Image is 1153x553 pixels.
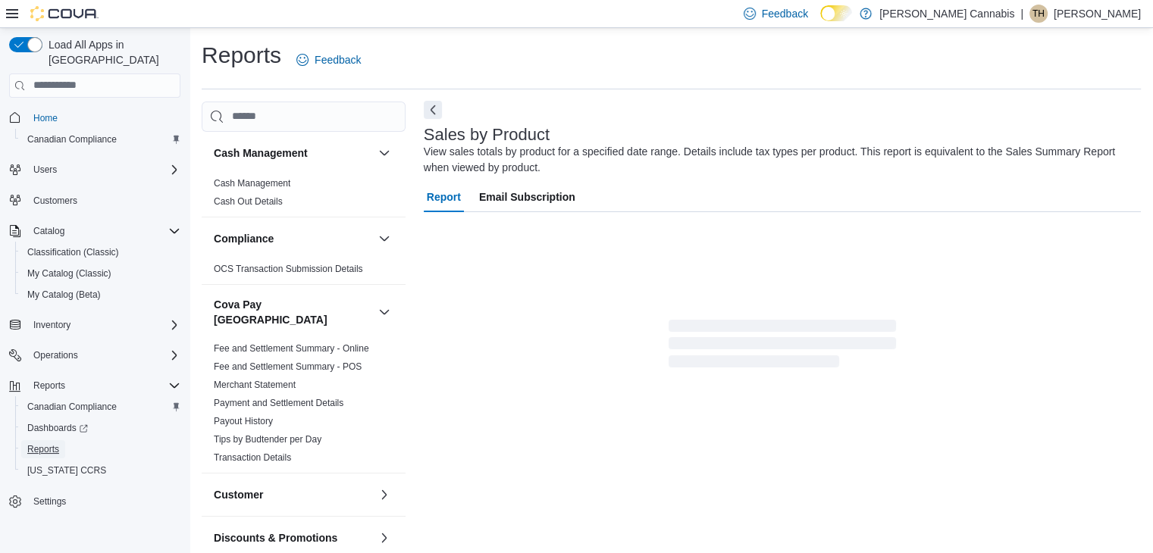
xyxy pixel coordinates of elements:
[3,220,186,242] button: Catalog
[214,264,363,274] a: OCS Transaction Submission Details
[27,401,117,413] span: Canadian Compliance
[3,107,186,129] button: Home
[427,182,461,212] span: Report
[214,487,263,502] h3: Customer
[375,144,393,162] button: Cash Management
[479,182,575,212] span: Email Subscription
[214,415,273,427] span: Payout History
[15,417,186,439] a: Dashboards
[27,316,77,334] button: Inventory
[27,108,180,127] span: Home
[3,189,186,211] button: Customers
[33,380,65,392] span: Reports
[21,461,180,480] span: Washington CCRS
[375,486,393,504] button: Customer
[27,422,88,434] span: Dashboards
[3,314,186,336] button: Inventory
[21,419,180,437] span: Dashboards
[27,267,111,280] span: My Catalog (Classic)
[15,396,186,417] button: Canadian Compliance
[290,45,367,75] a: Feedback
[15,460,186,481] button: [US_STATE] CCRS
[21,264,180,283] span: My Catalog (Classic)
[375,529,393,547] button: Discounts & Promotions
[214,196,283,207] a: Cash Out Details
[21,243,180,261] span: Classification (Classic)
[214,231,274,246] h3: Compliance
[214,530,372,545] button: Discounts & Promotions
[27,246,119,258] span: Classification (Classic)
[21,130,180,148] span: Canadian Compliance
[214,379,296,391] span: Merchant Statement
[315,52,361,67] span: Feedback
[21,440,180,458] span: Reports
[27,492,180,511] span: Settings
[9,101,180,552] nav: Complex example
[21,398,123,416] a: Canadian Compliance
[1020,5,1023,23] p: |
[27,161,63,179] button: Users
[42,37,180,67] span: Load All Apps in [GEOGRAPHIC_DATA]
[3,159,186,180] button: Users
[27,464,106,476] span: [US_STATE] CCRS
[15,129,186,150] button: Canadian Compliance
[33,225,64,237] span: Catalog
[21,440,65,458] a: Reports
[33,195,77,207] span: Customers
[820,5,852,21] input: Dark Mode
[762,6,808,21] span: Feedback
[214,434,321,445] a: Tips by Budtender per Day
[27,346,84,364] button: Operations
[214,177,290,189] span: Cash Management
[27,346,180,364] span: Operations
[27,222,180,240] span: Catalog
[27,133,117,145] span: Canadian Compliance
[33,495,66,508] span: Settings
[424,126,550,144] h3: Sales by Product
[15,439,186,460] button: Reports
[214,361,362,373] span: Fee and Settlement Summary - POS
[21,130,123,148] a: Canadian Compliance
[424,101,442,119] button: Next
[202,260,406,284] div: Compliance
[21,461,112,480] a: [US_STATE] CCRS
[202,40,281,70] h1: Reports
[214,195,283,208] span: Cash Out Details
[214,397,343,409] span: Payment and Settlement Details
[33,164,57,176] span: Users
[27,191,180,210] span: Customers
[21,286,107,304] a: My Catalog (Beta)
[27,109,64,127] a: Home
[214,487,372,502] button: Customer
[214,343,369,354] a: Fee and Settlement Summary - Online
[214,452,291,463] a: Transaction Details
[375,303,393,321] button: Cova Pay [GEOGRAPHIC_DATA]
[27,376,180,395] span: Reports
[214,145,308,161] h3: Cash Management
[424,144,1133,176] div: View sales totals by product for a specified date range. Details include tax types per product. T...
[21,264,117,283] a: My Catalog (Classic)
[202,174,406,217] div: Cash Management
[214,398,343,408] a: Payment and Settlement Details
[27,222,70,240] button: Catalog
[214,361,362,372] a: Fee and Settlement Summary - POS
[820,21,821,22] span: Dark Mode
[27,443,59,455] span: Reports
[1029,5,1048,23] div: Tanya Heimbecker
[214,297,372,327] button: Cova Pay [GEOGRAPHIC_DATA]
[879,5,1014,23] p: [PERSON_NAME] Cannabis
[1054,5,1141,23] p: [PERSON_NAME]
[202,339,406,473] div: Cova Pay [GEOGRAPHIC_DATA]
[214,263,363,275] span: OCS Transaction Submission Details
[15,284,186,305] button: My Catalog (Beta)
[214,530,337,545] h3: Discounts & Promotions
[15,242,186,263] button: Classification (Classic)
[669,323,896,371] span: Loading
[27,161,180,179] span: Users
[27,316,180,334] span: Inventory
[214,380,296,390] a: Merchant Statement
[27,492,72,511] a: Settings
[27,192,83,210] a: Customers
[214,451,291,464] span: Transaction Details
[375,230,393,248] button: Compliance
